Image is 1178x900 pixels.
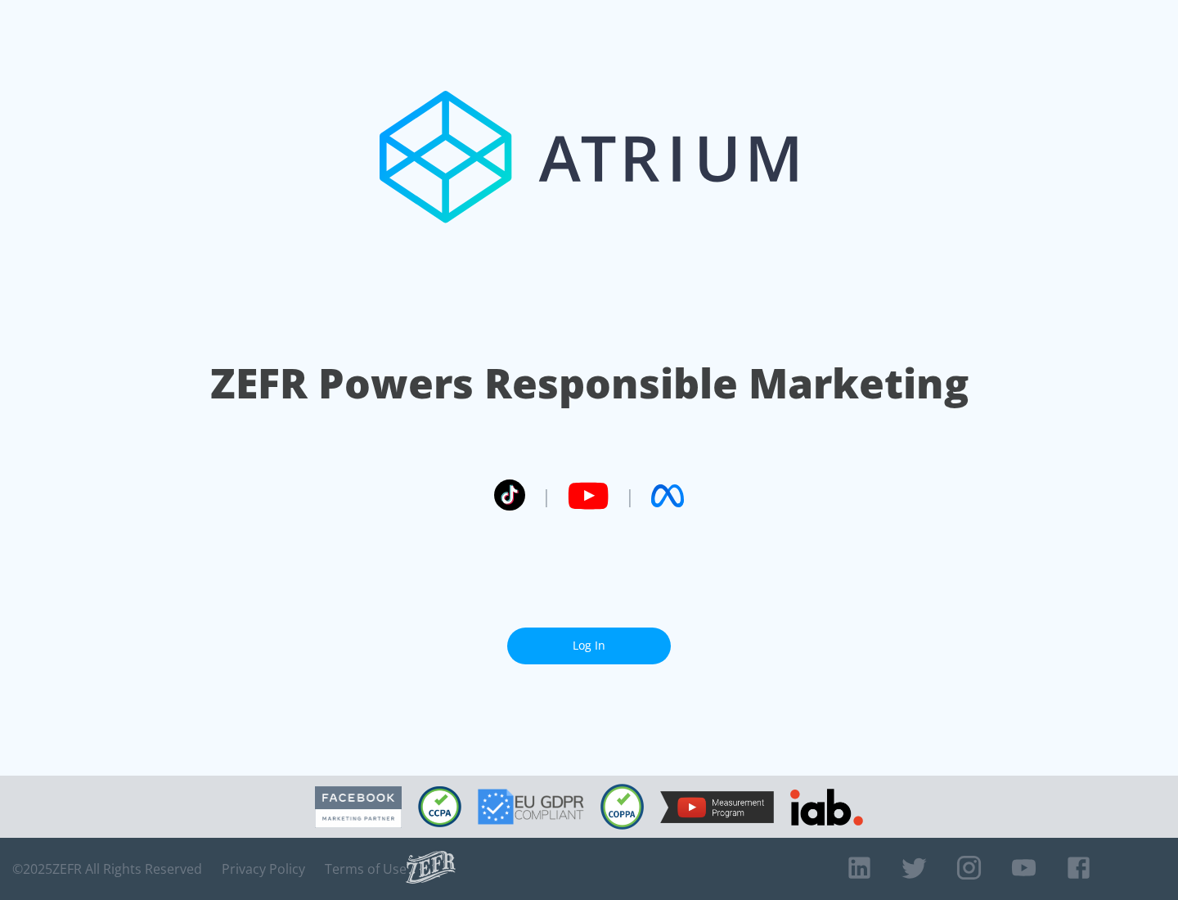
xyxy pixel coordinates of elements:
img: Facebook Marketing Partner [315,786,402,828]
h1: ZEFR Powers Responsible Marketing [210,355,969,412]
img: IAB [790,789,863,826]
img: CCPA Compliant [418,786,461,827]
img: COPPA Compliant [600,784,644,830]
span: | [625,484,635,508]
a: Privacy Policy [222,861,305,877]
a: Log In [507,628,671,664]
img: YouTube Measurement Program [660,791,774,823]
img: GDPR Compliant [478,789,584,825]
span: | [542,484,551,508]
span: © 2025 ZEFR All Rights Reserved [12,861,202,877]
a: Terms of Use [325,861,407,877]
